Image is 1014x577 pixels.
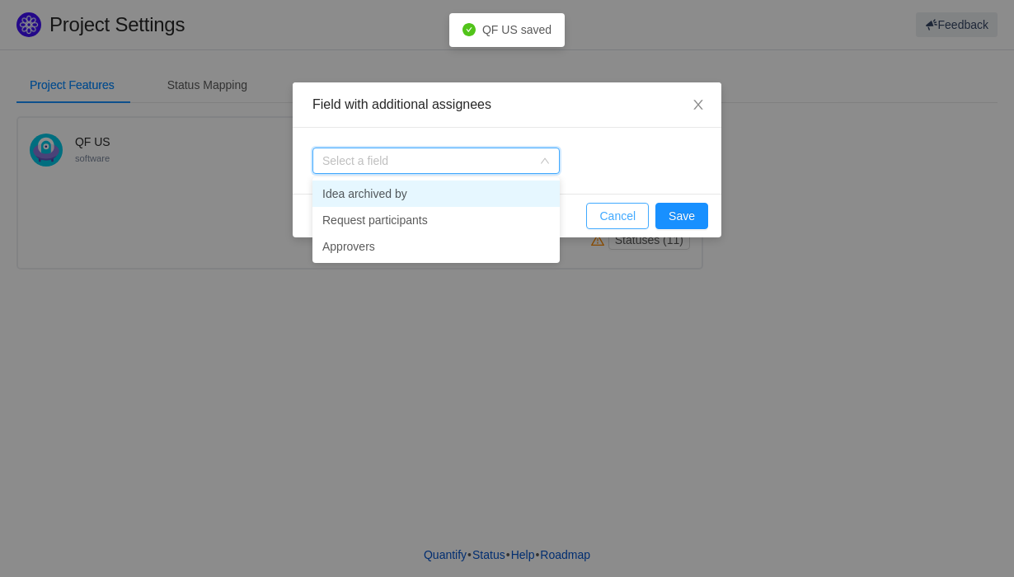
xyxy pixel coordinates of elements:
li: Idea archived by [312,181,560,207]
i: icon: close [692,98,705,111]
button: Save [655,203,708,229]
li: Request participants [312,207,560,233]
div: Field with additional assignees [312,96,702,114]
i: icon: down [540,156,550,167]
button: Close [675,82,721,129]
i: icon: check-circle [462,23,476,36]
span: QF US saved [482,23,552,36]
li: Approvers [312,233,560,260]
button: Cancel [586,203,649,229]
